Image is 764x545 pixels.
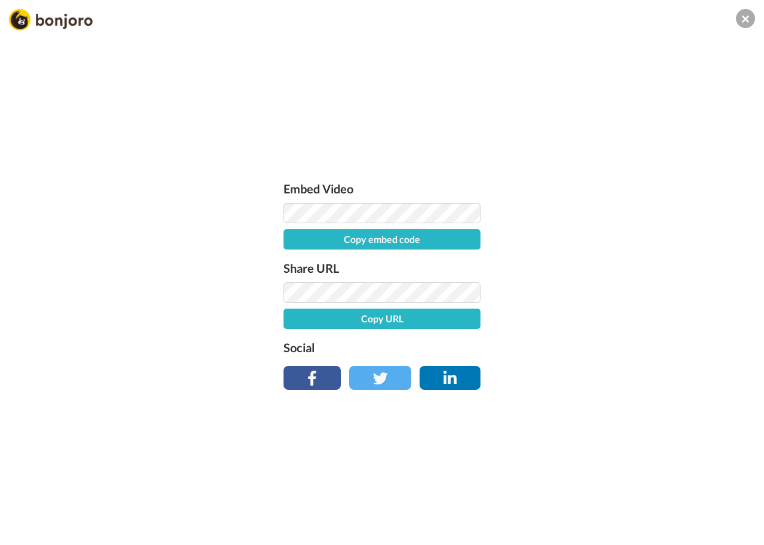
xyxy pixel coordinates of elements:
[284,229,480,250] button: Copy embed code
[284,338,480,357] label: Social
[284,258,480,278] label: Share URL
[9,9,93,30] img: Bonjoro Logo
[284,179,480,198] label: Embed Video
[284,309,480,329] button: Copy URL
